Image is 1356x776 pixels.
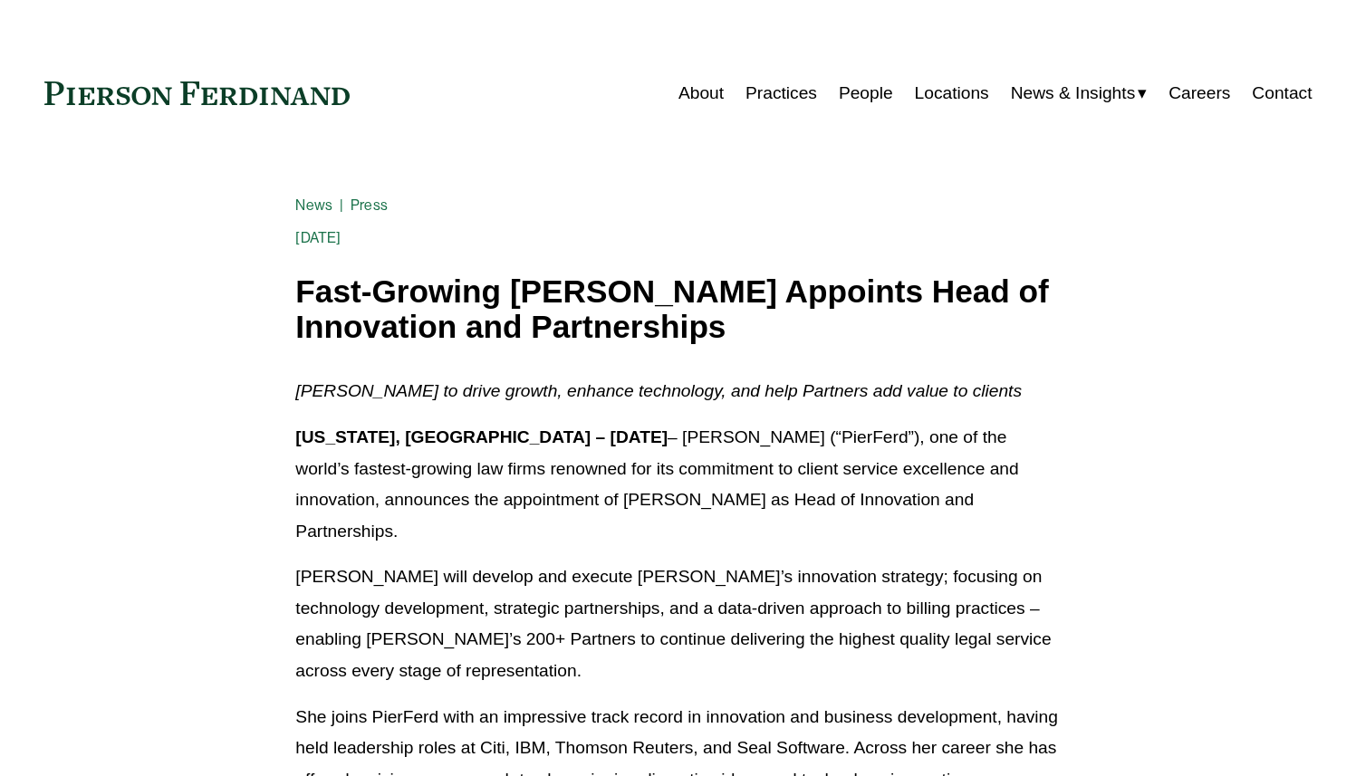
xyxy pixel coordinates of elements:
em: [PERSON_NAME] to drive growth, enhance technology, and help Partners add value to clients [295,381,1022,400]
a: folder dropdown [1011,76,1148,110]
span: News & Insights [1011,78,1136,110]
a: News [295,196,332,214]
span: [DATE] [295,229,341,246]
a: Practices [745,76,817,110]
a: People [839,76,893,110]
a: Press [351,196,388,214]
h1: Fast-Growing [PERSON_NAME] Appoints Head of Innovation and Partnerships [295,274,1060,344]
p: [PERSON_NAME] will develop and execute [PERSON_NAME]’s innovation strategy; focusing on technolog... [295,561,1060,686]
a: About [678,76,724,110]
a: Contact [1252,76,1312,110]
p: – [PERSON_NAME] (“PierFerd”), one of the world’s fastest-growing law firms renowned for its commi... [295,422,1060,547]
strong: [US_STATE], [GEOGRAPHIC_DATA] – [DATE] [295,427,668,446]
a: Careers [1168,76,1230,110]
a: Locations [915,76,989,110]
